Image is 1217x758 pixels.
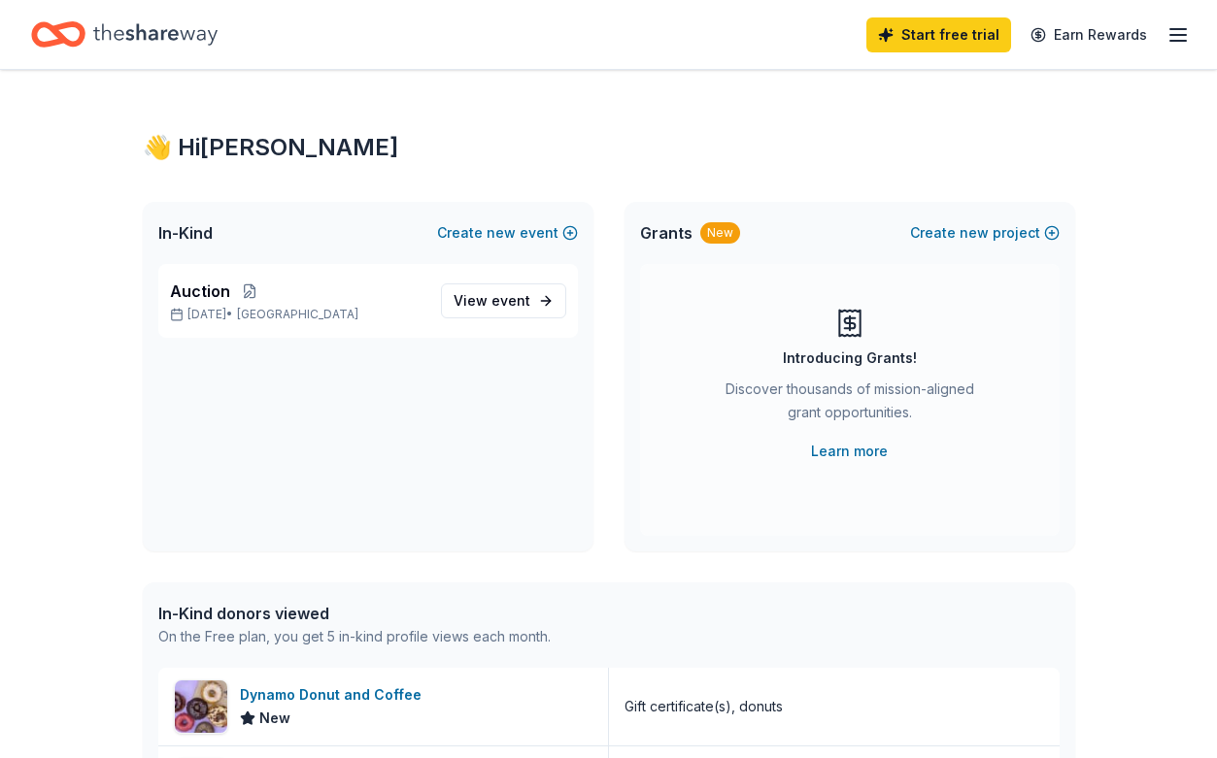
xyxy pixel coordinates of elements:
[640,221,693,245] span: Grants
[700,222,740,244] div: New
[491,292,530,309] span: event
[866,17,1011,52] a: Start free trial
[170,307,425,322] p: [DATE] •
[454,289,530,313] span: View
[158,221,213,245] span: In-Kind
[487,221,516,245] span: new
[718,378,982,432] div: Discover thousands of mission-aligned grant opportunities.
[143,132,1075,163] div: 👋 Hi [PERSON_NAME]
[783,346,917,370] div: Introducing Grants!
[240,683,429,707] div: Dynamo Donut and Coffee
[441,283,566,318] a: View event
[811,440,888,463] a: Learn more
[31,12,218,57] a: Home
[1019,17,1159,52] a: Earn Rewards
[175,680,227,733] img: Image for Dynamo Donut and Coffee
[259,707,290,730] span: New
[960,221,989,245] span: new
[170,280,230,303] span: Auction
[910,221,1060,245] button: Createnewproject
[237,307,358,322] span: [GEOGRAPHIC_DATA]
[158,602,551,625] div: In-Kind donors viewed
[158,625,551,648] div: On the Free plan, you get 5 in-kind profile views each month.
[437,221,578,245] button: Createnewevent
[625,695,783,718] div: Gift certificate(s), donuts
